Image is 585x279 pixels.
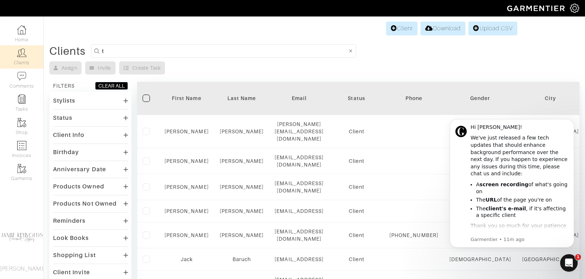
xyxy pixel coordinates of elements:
[220,232,264,238] a: [PERSON_NAME]
[335,183,378,191] div: Client
[53,252,96,259] div: Shopping List
[439,113,585,252] iframe: Intercom notifications message
[449,256,511,263] div: [DEMOGRAPHIC_DATA]
[275,207,324,215] div: [EMAIL_ADDRESS]
[53,131,85,139] div: Client Info
[53,97,75,104] div: Stylists
[220,184,264,190] a: [PERSON_NAME]
[335,157,378,165] div: Client
[220,208,264,214] a: [PERSON_NAME]
[420,22,465,35] a: Download
[275,154,324,168] div: [EMAIL_ADDRESS][DOMAIN_NAME]
[53,114,72,122] div: Status
[220,95,264,102] div: Last Name
[575,254,581,260] span: 1
[233,256,251,262] a: Baruch
[17,118,26,127] img: garments-icon-b7da505a4dc4fd61783c78ac3ca0ef83fa9d6f193b1c9dc38574b1d14d53ca28.png
[560,254,578,272] iframe: Intercom live chat
[220,158,264,164] a: [PERSON_NAME]
[389,232,438,239] div: [PHONE_NUMBER]
[275,180,324,194] div: [EMAIL_ADDRESS][DOMAIN_NAME]
[53,269,90,276] div: Client Invite
[468,22,517,35] a: Upload CSV
[17,72,26,81] img: comment-icon-a0a6a9ef722e966f86d9cbdc48e553b5cf19dbc54f86b18d962a5391bc8f6eb6.png
[275,228,324,242] div: [EMAIL_ADDRESS][DOMAIN_NAME]
[95,82,128,90] button: CLEAR ALL
[275,95,324,102] div: Email
[165,184,209,190] a: [PERSON_NAME]
[17,141,26,150] img: orders-icon-0abe47150d42831381b5fb84f609e132dff9fe21cb692f30cb5eec754e2cba89.png
[53,234,89,242] div: Look Books
[17,95,26,104] img: reminder-icon-8004d30b9f0a5d33ae49ab947aed9ed385cf756f9e5892f1edd6e32f2345188e.png
[165,158,209,164] a: [PERSON_NAME]
[522,95,579,102] div: City
[275,121,324,142] div: [PERSON_NAME][EMAIL_ADDRESS][DOMAIN_NAME]
[53,166,106,173] div: Anniversary Date
[17,48,26,57] img: clients-icon-6bae9207a08558b7cb47a8932f037763ab4055f8c8b6bfacd5dc20c3e0201464.png
[165,208,209,214] a: [PERSON_NAME]
[389,95,438,102] div: Phone
[159,82,214,115] th: Toggle SortBy
[165,129,209,134] a: [PERSON_NAME]
[53,200,117,207] div: Products Not Owned
[53,217,86,225] div: Reminders
[386,22,418,35] a: Client
[335,232,378,239] div: Client
[444,82,517,115] th: Toggle SortBy
[181,256,193,262] a: Jack
[53,183,104,190] div: Products Owned
[275,256,324,263] div: [EMAIL_ADDRESS]
[335,207,378,215] div: Client
[165,95,209,102] div: First Name
[214,82,269,115] th: Toggle SortBy
[329,82,384,115] th: Toggle SortBy
[53,82,75,89] div: FILTERS
[102,46,347,56] input: Search by name, email, phone, city, or state
[570,4,579,13] img: gear-icon-white-bd11855cb880d31180b6d7d6211b90ccbf57a29d726f0c71d8c61bd08dd39cc2.png
[335,256,378,263] div: Client
[17,25,26,34] img: dashboard-icon-dbcd8f5a0b271acd01030246c82b418ddd0df26cd7fceb0bd07c9910d44c42f6.png
[503,2,570,15] img: garmentier-logo-header-white-b43fb05a5012e4ada735d5af1a66efaba907eab6374d6393d1fbf88cb4ef424d.png
[17,164,26,173] img: garments-icon-b7da505a4dc4fd61783c78ac3ca0ef83fa9d6f193b1c9dc38574b1d14d53ca28.png
[49,47,86,55] div: Clients
[220,129,264,134] a: [PERSON_NAME]
[522,256,579,263] div: [GEOGRAPHIC_DATA]
[449,95,511,102] div: Gender
[98,82,125,89] div: CLEAR ALL
[335,95,378,102] div: Status
[335,128,378,135] div: Client
[165,232,209,238] a: [PERSON_NAME]
[53,149,79,156] div: Birthday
